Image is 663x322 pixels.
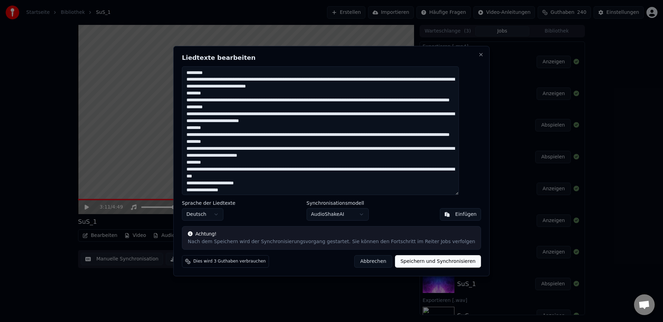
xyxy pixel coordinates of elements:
[440,208,481,221] button: Einfügen
[354,255,392,268] button: Abbrechen
[395,255,481,268] button: Speichern und Synchronisieren
[188,231,475,238] div: Achtung!
[193,259,266,264] span: Dies wird 3 Guthaben verbrauchen
[182,54,481,61] h2: Liedtexte bearbeiten
[182,201,236,205] label: Sprache der Liedtexte
[307,201,369,205] label: Synchronisationsmodell
[455,211,477,218] div: Einfügen
[188,238,475,245] div: Nach dem Speichern wird der Synchronisierungsvorgang gestartet. Sie können den Fortschritt im Rei...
